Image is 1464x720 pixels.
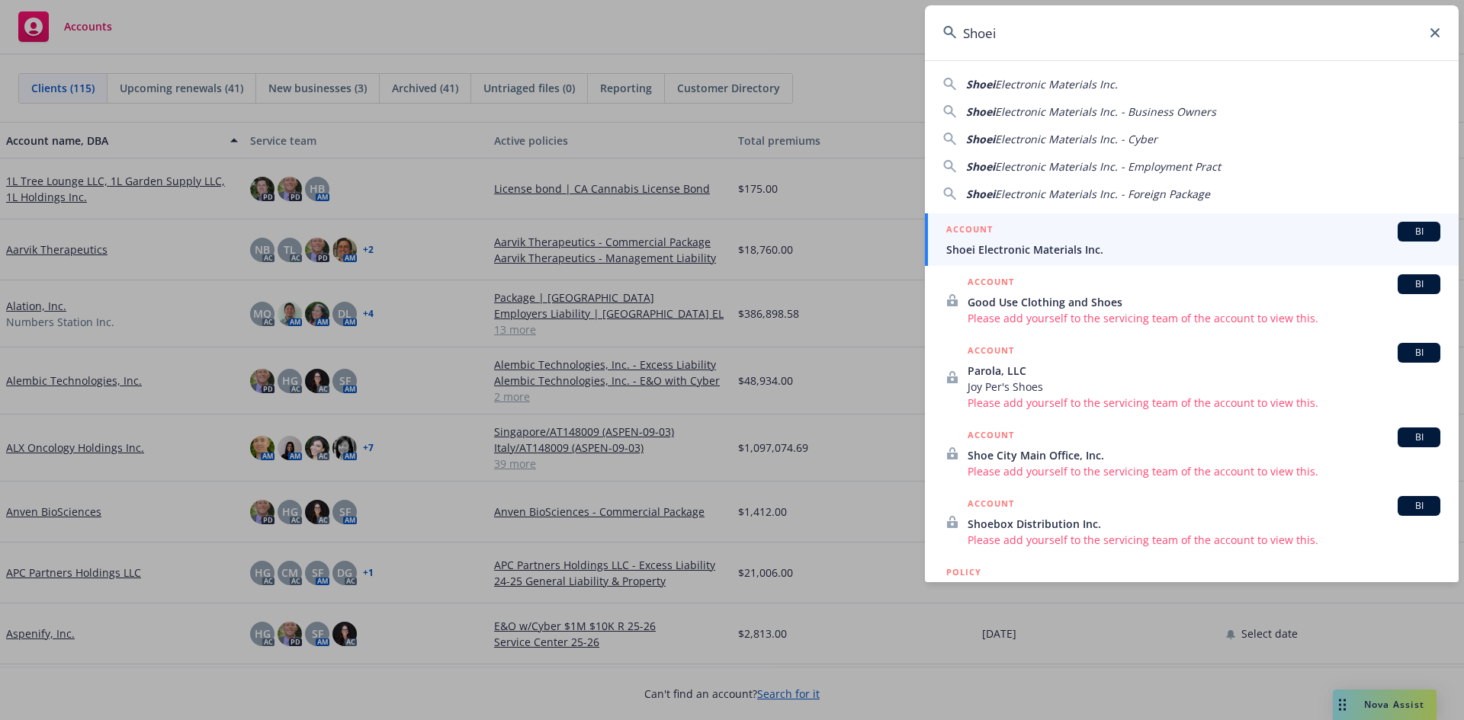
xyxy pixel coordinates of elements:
[925,5,1459,60] input: Search...
[946,581,1440,597] span: Shoei Electronic Materials Inc. - Pollution
[925,488,1459,556] a: ACCOUNTBIShoebox Distribution Inc.Please add yourself to the servicing team of the account to vie...
[968,427,1014,446] h5: ACCOUNT
[968,294,1440,310] span: Good Use Clothing and Shoes
[968,496,1014,514] h5: ACCOUNT
[968,310,1440,326] span: Please add yourself to the servicing team of the account to view this.
[968,379,1440,395] span: Joy Per's Shoes
[1404,430,1434,444] span: BI
[968,463,1440,479] span: Please add yourself to the servicing team of the account to view this.
[966,104,995,119] span: Shoei
[966,159,995,174] span: Shoei
[968,363,1440,379] span: Parola, LLC
[925,213,1459,266] a: ACCOUNTBIShoei Electronic Materials Inc.
[995,187,1210,201] span: Electronic Materials Inc. - Foreign Package
[968,343,1014,361] h5: ACCOUNT
[946,565,981,580] h5: POLICY
[946,242,1440,258] span: Shoei Electronic Materials Inc.
[968,516,1440,532] span: Shoebox Distribution Inc.
[968,447,1440,463] span: Shoe City Main Office, Inc.
[966,77,995,91] span: Shoei
[925,556,1459,622] a: POLICYShoei Electronic Materials Inc. - Pollution
[995,77,1118,91] span: Electronic Materials Inc.
[925,334,1459,419] a: ACCOUNTBIParola, LLCJoy Per's ShoesPlease add yourself to the servicing team of the account to vi...
[968,395,1440,411] span: Please add yourself to the servicing team of the account to view this.
[1404,499,1434,513] span: BI
[968,532,1440,548] span: Please add yourself to the servicing team of the account to view this.
[1404,225,1434,238] span: BI
[925,419,1459,488] a: ACCOUNTBIShoe City Main Office, Inc.Please add yourself to the servicing team of the account to v...
[995,159,1221,174] span: Electronic Materials Inc. - Employment Pract
[1404,277,1434,291] span: BI
[1404,346,1434,360] span: BI
[966,187,995,201] span: Shoei
[995,132,1157,146] span: Electronic Materials Inc. - Cyber
[925,266,1459,334] a: ACCOUNTBIGood Use Clothing and ShoesPlease add yourself to the servicing team of the account to v...
[966,132,995,146] span: Shoei
[995,104,1216,119] span: Electronic Materials Inc. - Business Owners
[946,222,993,240] h5: ACCOUNT
[968,274,1014,293] h5: ACCOUNT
